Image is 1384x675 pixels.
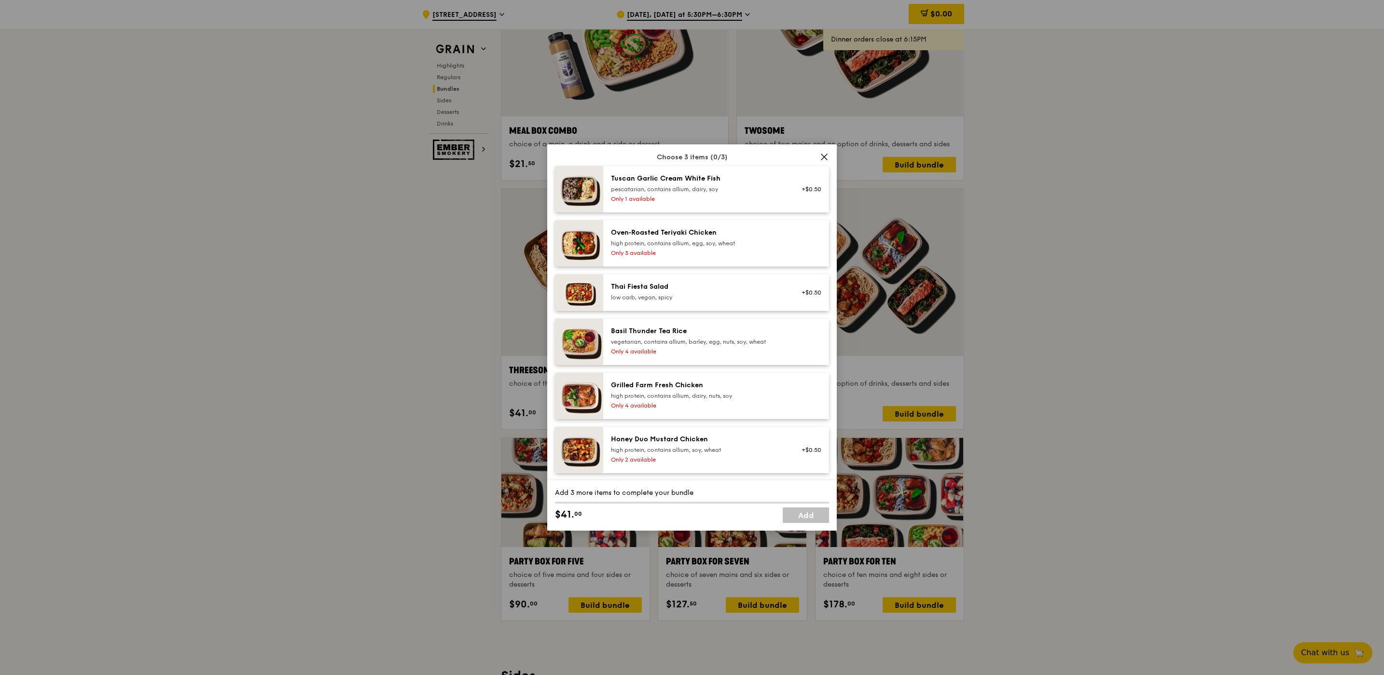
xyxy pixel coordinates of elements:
[611,228,784,238] div: Oven‑Roasted Teriyaki Chicken
[611,348,784,355] div: Only 4 available
[555,373,603,419] img: daily_normal_HORZ-Grilled-Farm-Fresh-Chicken.jpg
[611,338,784,346] div: vegetarian, contains allium, barley, egg, nuts, soy, wheat
[796,185,821,193] div: +$0.50
[555,153,829,162] div: Choose 3 items (0/3)
[611,249,784,257] div: Only 3 available
[555,427,603,473] img: daily_normal_Honey_Duo_Mustard_Chicken__Horizontal_.jpg
[555,274,603,311] img: daily_normal_Thai_Fiesta_Salad__Horizontal_.jpg
[611,392,784,400] div: high protein, contains allium, dairy, nuts, soy
[796,446,821,454] div: +$0.50
[611,185,784,193] div: pescatarian, contains allium, dairy, soy
[611,435,784,444] div: Honey Duo Mustard Chicken
[611,174,784,183] div: Tuscan Garlic Cream White Fish
[611,380,784,390] div: Grilled Farm Fresh Chicken
[555,507,574,522] span: $41.
[555,488,829,498] div: Add 3 more items to complete your bundle
[783,507,829,523] a: Add
[796,289,821,296] div: +$0.50
[555,319,603,365] img: daily_normal_HORZ-Basil-Thunder-Tea-Rice.jpg
[574,510,582,518] span: 00
[611,446,784,454] div: high protein, contains allium, soy, wheat
[611,294,784,301] div: low carb, vegan, spicy
[611,326,784,336] div: Basil Thunder Tea Rice
[555,220,603,267] img: daily_normal_Oven-Roasted_Teriyaki_Chicken__Horizontal_.jpg
[611,195,784,203] div: Only 1 available
[611,282,784,292] div: Thai Fiesta Salad
[611,456,784,464] div: Only 2 available
[611,402,784,409] div: Only 4 available
[611,239,784,247] div: high protein, contains allium, egg, soy, wheat
[555,166,603,212] img: daily_normal_Tuscan_Garlic_Cream_White_Fish__Horizontal_.jpg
